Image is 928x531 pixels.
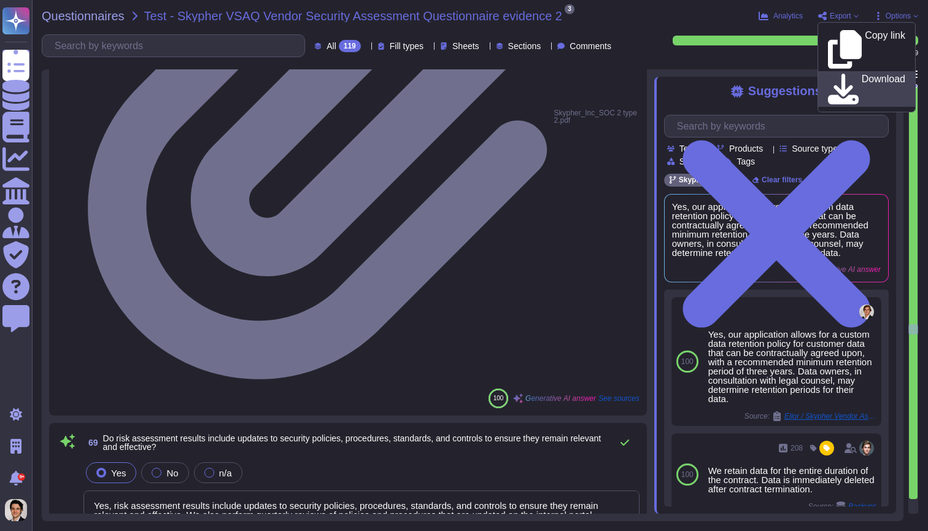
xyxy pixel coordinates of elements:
span: Sheets [452,42,479,50]
input: Search by keywords [671,115,888,137]
span: Backups [848,503,876,510]
span: Options [886,12,911,20]
button: Analytics [759,11,803,21]
span: Skypher_Inc_SOC 2 type 2.pdf [554,107,639,126]
span: Elior / Skypher Vendor Assessment Questionnaire evidence [784,413,876,420]
span: Generative AI answer [525,395,596,402]
span: Fill types [390,42,423,50]
span: Source: [808,502,876,511]
img: user [859,441,874,455]
div: 119 [339,40,361,52]
div: 9+ [18,473,25,481]
span: n/a [219,468,232,478]
span: No [166,468,178,478]
span: Comments [570,42,611,50]
div: Yes, our application allows for a custom data retention policy for customer data that can be cont... [708,330,876,403]
span: Yes [111,468,126,478]
span: Source: [744,411,876,421]
span: 3 [565,4,574,14]
textarea: Yes, risk assessment results include updates to security policies, procedures, standards, and con... [83,490,640,529]
span: Do risk assessment results include updates to security policies, procedures, standards, and contr... [103,433,601,452]
span: 100 [681,471,694,478]
span: 208 [791,444,803,452]
span: Test - Skypher VSAQ Vendor Security Assessment Questionnaire evidence 2 [144,10,562,22]
p: Copy link [865,31,905,69]
span: Sections [508,42,541,50]
span: 100 [681,358,694,365]
a: Copy link [818,28,915,71]
span: Questionnaires [42,10,125,22]
p: Download [862,74,905,104]
span: Export [830,12,851,20]
div: We retain data for the entire duration of the contract. Data is immediately deleted after contrac... [708,466,876,494]
img: user [5,499,27,521]
span: All [327,42,336,50]
a: Download [818,71,915,107]
button: user [2,497,36,524]
input: Search by keywords [48,35,304,56]
span: 69 [83,438,98,447]
span: 100 [493,395,504,401]
img: user [859,304,874,319]
span: See sources [598,395,640,402]
span: Analytics [773,12,803,20]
